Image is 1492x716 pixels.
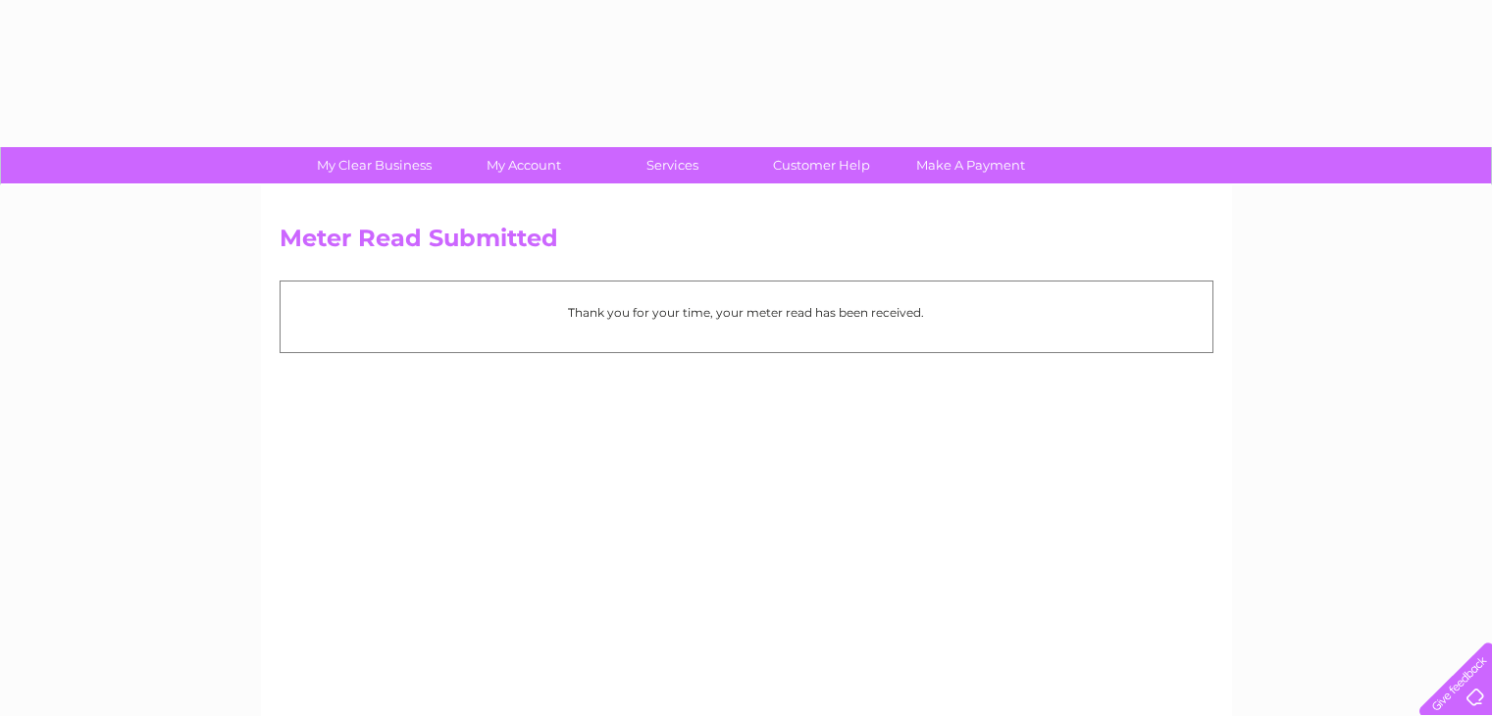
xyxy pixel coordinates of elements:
[592,147,753,183] a: Services
[280,225,1213,262] h2: Meter Read Submitted
[890,147,1052,183] a: Make A Payment
[442,147,604,183] a: My Account
[741,147,902,183] a: Customer Help
[290,303,1203,322] p: Thank you for your time, your meter read has been received.
[293,147,455,183] a: My Clear Business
